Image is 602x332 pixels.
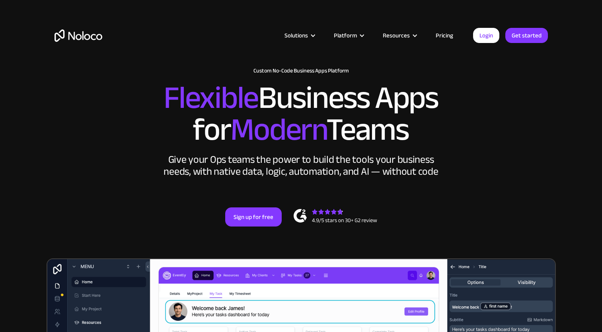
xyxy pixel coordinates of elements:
span: Modern [230,100,326,159]
div: Give your Ops teams the power to build the tools your business needs, with native data, logic, au... [162,154,440,178]
div: Solutions [275,30,324,41]
a: Login [473,28,499,43]
div: Platform [334,30,357,41]
div: Resources [383,30,410,41]
div: Platform [324,30,373,41]
span: Flexible [164,68,258,127]
a: Sign up for free [225,207,282,227]
div: Solutions [284,30,308,41]
h2: Business Apps for Teams [55,82,548,146]
a: Pricing [426,30,463,41]
a: Get started [505,28,548,43]
div: Resources [373,30,426,41]
a: home [55,29,102,42]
